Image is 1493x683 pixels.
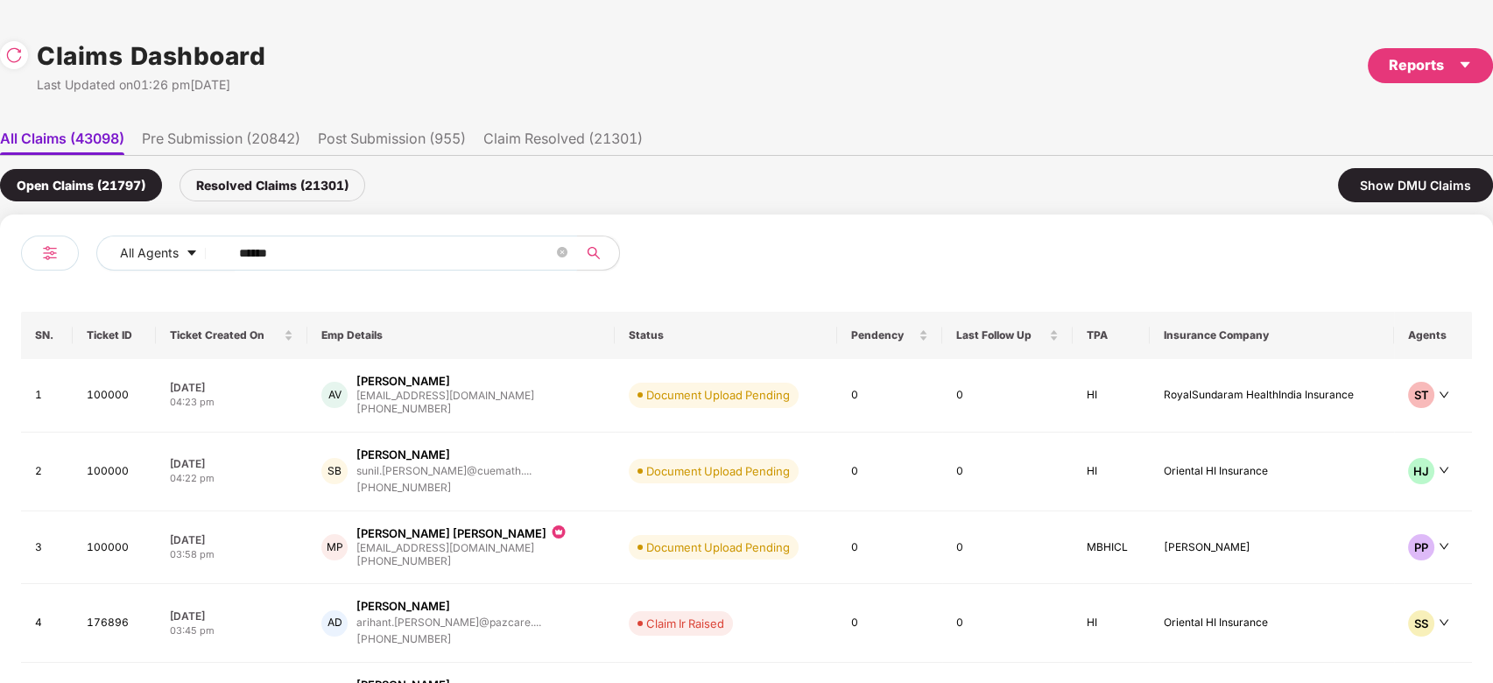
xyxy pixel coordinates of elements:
[942,584,1073,663] td: 0
[356,616,541,628] div: arihant.[PERSON_NAME]@pazcare....
[1408,382,1434,408] div: ST
[356,542,567,553] div: [EMAIL_ADDRESS][DOMAIN_NAME]
[837,511,942,585] td: 0
[1150,359,1394,433] td: RoyalSundaram HealthIndia Insurance
[21,433,73,511] td: 2
[356,447,450,463] div: [PERSON_NAME]
[1389,54,1472,76] div: Reports
[170,471,294,486] div: 04:22 pm
[646,539,790,556] div: Document Upload Pending
[356,390,534,401] div: [EMAIL_ADDRESS][DOMAIN_NAME]
[73,511,155,585] td: 100000
[321,382,348,408] div: AV
[1408,610,1434,637] div: SS
[576,246,610,260] span: search
[356,553,567,570] div: [PHONE_NUMBER]
[356,598,450,615] div: [PERSON_NAME]
[942,359,1073,433] td: 0
[646,386,790,404] div: Document Upload Pending
[851,328,915,342] span: Pendency
[1458,58,1472,72] span: caret-down
[646,462,790,480] div: Document Upload Pending
[170,609,294,623] div: [DATE]
[576,236,620,271] button: search
[1439,465,1449,475] span: down
[557,247,567,257] span: close-circle
[550,522,567,542] img: icon
[170,328,281,342] span: Ticket Created On
[1073,511,1151,585] td: MBHICL
[37,37,265,75] h1: Claims Dashboard
[356,480,532,496] div: [PHONE_NUMBER]
[170,456,294,471] div: [DATE]
[73,584,155,663] td: 176896
[837,359,942,433] td: 0
[557,245,567,262] span: close-circle
[120,243,179,263] span: All Agents
[73,359,155,433] td: 100000
[170,547,294,562] div: 03:58 pm
[1338,168,1493,202] div: Show DMU Claims
[837,584,942,663] td: 0
[170,395,294,410] div: 04:23 pm
[37,75,265,95] div: Last Updated on 01:26 pm[DATE]
[837,433,942,511] td: 0
[21,511,73,585] td: 3
[1150,312,1394,359] th: Insurance Company
[1408,534,1434,560] div: PP
[170,380,294,395] div: [DATE]
[21,359,73,433] td: 1
[942,433,1073,511] td: 0
[1439,541,1449,552] span: down
[186,247,198,261] span: caret-down
[170,623,294,638] div: 03:45 pm
[1073,584,1151,663] td: HI
[1150,584,1394,663] td: Oriental HI Insurance
[356,401,534,418] div: [PHONE_NUMBER]
[1073,433,1151,511] td: HI
[1394,312,1472,359] th: Agents
[96,236,236,271] button: All Agentscaret-down
[1439,390,1449,400] span: down
[321,610,348,637] div: AD
[942,312,1073,359] th: Last Follow Up
[21,584,73,663] td: 4
[21,312,73,359] th: SN.
[73,312,155,359] th: Ticket ID
[307,312,615,359] th: Emp Details
[321,458,348,484] div: SB
[837,312,942,359] th: Pendency
[156,312,308,359] th: Ticket Created On
[39,243,60,264] img: svg+xml;base64,PHN2ZyB4bWxucz0iaHR0cDovL3d3dy53My5vcmcvMjAwMC9zdmciIHdpZHRoPSIyNCIgaGVpZ2h0PSIyNC...
[483,130,643,155] li: Claim Resolved (21301)
[1150,511,1394,585] td: [PERSON_NAME]
[356,525,546,542] div: [PERSON_NAME] [PERSON_NAME]
[356,631,541,648] div: [PHONE_NUMBER]
[942,511,1073,585] td: 0
[170,532,294,547] div: [DATE]
[73,433,155,511] td: 100000
[1408,458,1434,484] div: HJ
[180,169,365,201] div: Resolved Claims (21301)
[318,130,466,155] li: Post Submission (955)
[1073,312,1151,359] th: TPA
[356,465,532,476] div: sunil.[PERSON_NAME]@cuemath....
[142,130,300,155] li: Pre Submission (20842)
[646,615,724,632] div: Claim Ir Raised
[956,328,1046,342] span: Last Follow Up
[356,373,450,390] div: [PERSON_NAME]
[1439,617,1449,628] span: down
[1073,359,1151,433] td: HI
[615,312,836,359] th: Status
[321,534,348,560] div: MP
[5,46,23,64] img: svg+xml;base64,PHN2ZyBpZD0iUmVsb2FkLTMyeDMyIiB4bWxucz0iaHR0cDovL3d3dy53My5vcmcvMjAwMC9zdmciIHdpZH...
[1150,433,1394,511] td: Oriental HI Insurance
